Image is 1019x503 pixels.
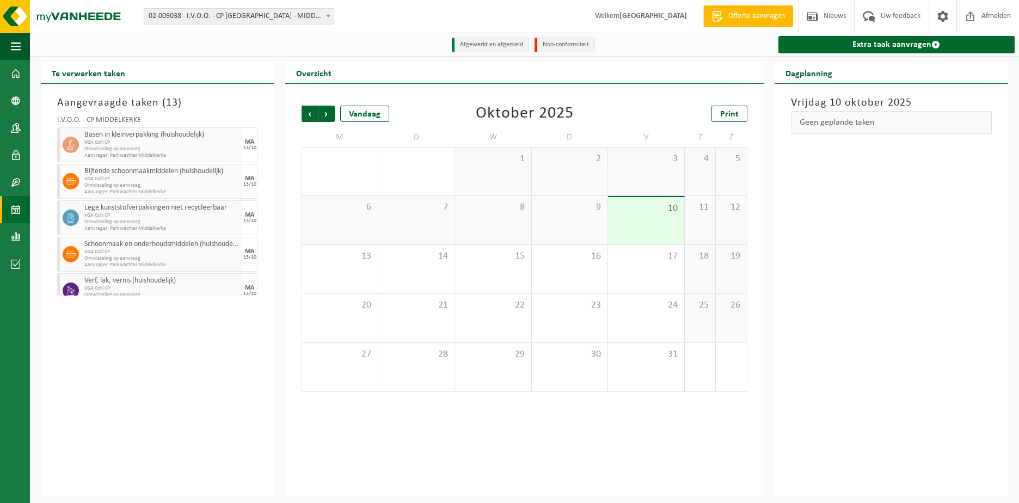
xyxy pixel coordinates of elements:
h2: Te verwerken taken [41,62,136,83]
h2: Overzicht [285,62,342,83]
span: Print [720,110,739,119]
span: 1 [461,153,526,165]
div: 13/10 [243,255,256,260]
span: KGA Colli CP [84,285,239,292]
div: MA [245,139,254,145]
span: 8 [461,201,526,213]
span: Omwisseling op aanvraag [84,292,239,298]
a: Offerte aanvragen [703,5,793,27]
div: Vandaag [340,106,389,122]
span: 13 [308,250,372,262]
div: I.V.O.O. - CP MIDDELKERKE [57,116,258,127]
span: 25 [690,299,710,311]
h3: Aangevraagde taken ( ) [57,95,258,111]
iframe: chat widget [5,479,182,503]
div: 13/10 [243,145,256,151]
td: V [608,127,685,147]
span: Vorige [302,106,318,122]
span: KGA Colli CP [84,212,239,219]
span: 20 [308,299,372,311]
span: 26 [721,299,741,311]
span: 27 [308,348,372,360]
span: Basen in kleinverpakking (huishoudelijk) [84,131,239,139]
td: Z [685,127,716,147]
div: Oktober 2025 [476,106,574,122]
strong: [GEOGRAPHIC_DATA] [619,12,687,20]
td: D [532,127,609,147]
li: Non-conformiteit [535,38,595,52]
span: Aanvrager: Parkwachter Middelkerke [84,152,239,159]
span: 9 [537,201,603,213]
span: 16 [537,250,603,262]
span: Omwisseling op aanvraag [84,219,239,225]
span: Omwisseling op aanvraag [84,255,239,262]
div: 13/10 [243,218,256,224]
span: 2 [537,153,603,165]
span: 11 [690,201,710,213]
div: MA [245,285,254,291]
div: MA [245,248,254,255]
span: Aanvrager: Parkwachter Middelkerke [84,262,239,268]
span: 29 [461,348,526,360]
span: 31 [613,348,679,360]
span: 22 [461,299,526,311]
span: 18 [690,250,710,262]
span: 19 [721,250,741,262]
span: 17 [613,250,679,262]
span: Aanvrager: Parkwachter Middelkerke [84,189,239,195]
span: 02-009038 - I.V.O.O. - CP MIDDELKERKE - MIDDELKERKE [144,8,334,24]
span: 24 [613,299,679,311]
span: Offerte aanvragen [726,11,788,22]
span: 10 [613,203,679,214]
td: D [378,127,455,147]
span: 3 [613,153,679,165]
div: MA [245,175,254,182]
td: M [302,127,378,147]
div: 13/10 [243,182,256,187]
td: W [455,127,532,147]
span: 4 [690,153,710,165]
span: Volgende [318,106,335,122]
span: Bijtende schoonmaakmiddelen (huishoudelijk) [84,167,239,176]
span: 12 [721,201,741,213]
span: KGA Colli CP [84,176,239,182]
span: Aanvrager: Parkwachter Middelkerke [84,225,239,232]
span: KGA Colli CP [84,249,239,255]
div: 13/10 [243,291,256,297]
span: 23 [537,299,603,311]
span: 7 [384,201,449,213]
span: 15 [461,250,526,262]
li: Afgewerkt en afgemeld [452,38,529,52]
span: 02-009038 - I.V.O.O. - CP MIDDELKERKE - MIDDELKERKE [144,9,334,24]
span: 6 [308,201,372,213]
h3: Vrijdag 10 oktober 2025 [791,95,992,111]
span: 21 [384,299,449,311]
span: Omwisseling op aanvraag [84,146,239,152]
span: 14 [384,250,449,262]
h2: Dagplanning [775,62,843,83]
span: 28 [384,348,449,360]
td: Z [716,127,747,147]
span: Lege kunststofverpakkingen niet recycleerbaar [84,204,239,212]
div: Geen geplande taken [791,111,992,134]
a: Extra taak aanvragen [778,36,1015,53]
span: 13 [166,97,178,108]
span: Schoonmaak en onderhoudsmiddelen (huishoudelijk) [84,240,239,249]
span: KGA Colli CP [84,139,239,146]
span: 5 [721,153,741,165]
span: Omwisseling op aanvraag [84,182,239,189]
span: Verf, lak, vernis (huishoudelijk) [84,277,239,285]
div: MA [245,212,254,218]
a: Print [711,106,747,122]
span: 30 [537,348,603,360]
